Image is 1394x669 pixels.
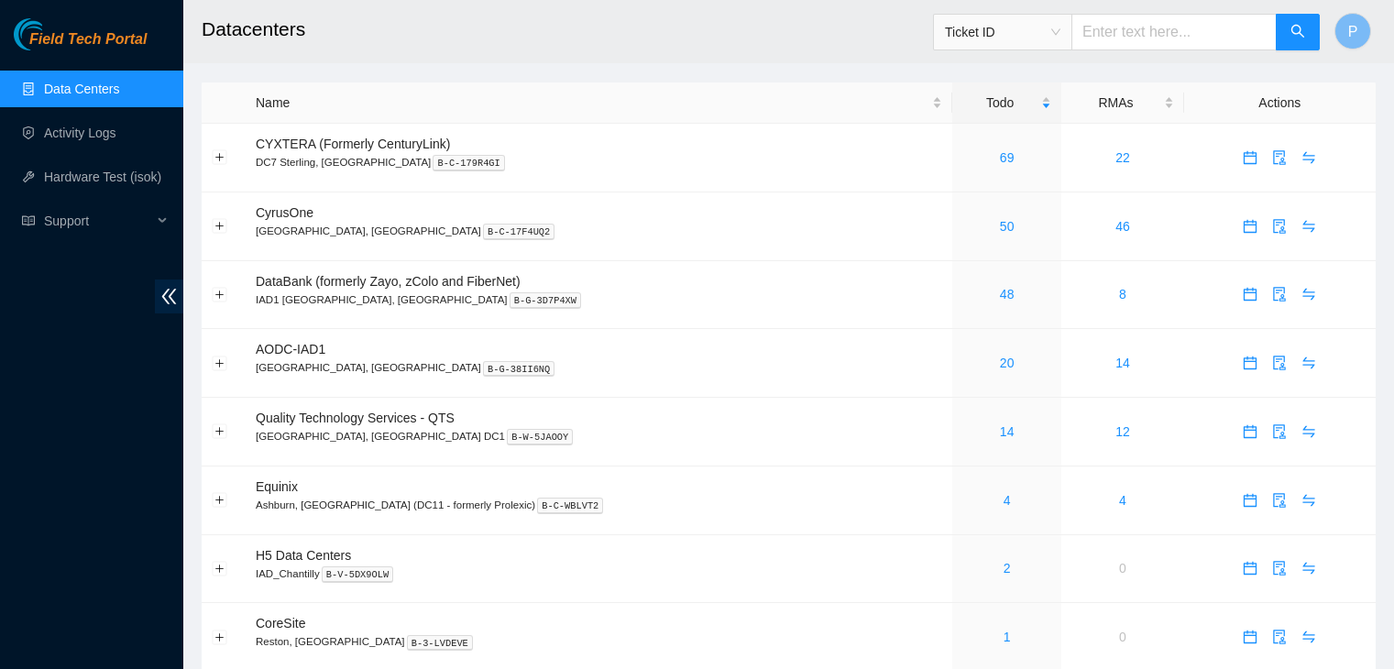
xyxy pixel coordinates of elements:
button: audit [1265,486,1294,515]
span: swap [1295,219,1323,234]
button: Expand row [213,287,227,302]
button: swap [1294,280,1323,309]
a: swap [1294,356,1323,370]
span: calendar [1236,150,1264,165]
a: audit [1265,287,1294,302]
button: calendar [1235,417,1265,446]
span: calendar [1236,356,1264,370]
span: calendar [1236,424,1264,439]
button: Expand row [213,424,227,439]
p: IAD1 [GEOGRAPHIC_DATA], [GEOGRAPHIC_DATA] [256,291,942,308]
a: 0 [1119,630,1126,644]
button: P [1334,13,1371,49]
th: Actions [1184,82,1376,124]
span: search [1290,24,1305,41]
a: 4 [1004,493,1011,508]
a: swap [1294,493,1323,508]
a: 69 [1000,150,1015,165]
a: calendar [1235,561,1265,576]
a: calendar [1235,493,1265,508]
a: swap [1294,561,1323,576]
p: IAD_Chantilly [256,565,942,582]
a: 14 [1000,424,1015,439]
kbd: B-3-LVDEVE [407,635,473,652]
a: swap [1294,287,1323,302]
span: DataBank (formerly Zayo, zColo and FiberNet) [256,274,521,289]
p: [GEOGRAPHIC_DATA], [GEOGRAPHIC_DATA] DC1 [256,428,942,444]
span: Quality Technology Services - QTS [256,411,455,425]
button: swap [1294,348,1323,378]
a: calendar [1235,356,1265,370]
span: CoreSite [256,616,305,631]
button: Expand row [213,356,227,370]
button: calendar [1235,486,1265,515]
a: audit [1265,561,1294,576]
button: swap [1294,622,1323,652]
button: Expand row [213,150,227,165]
a: 20 [1000,356,1015,370]
a: Data Centers [44,82,119,96]
span: Support [44,203,152,239]
span: audit [1266,150,1293,165]
button: Expand row [213,493,227,508]
span: audit [1266,630,1293,644]
a: calendar [1235,424,1265,439]
kbd: B-W-5JAOOY [507,429,573,445]
span: calendar [1236,287,1264,302]
a: calendar [1235,630,1265,644]
button: audit [1265,348,1294,378]
span: calendar [1236,219,1264,234]
kbd: B-G-3D7P4XW [510,292,582,309]
a: calendar [1235,150,1265,165]
a: 12 [1115,424,1130,439]
span: swap [1295,150,1323,165]
a: Hardware Test (isok) [44,170,161,184]
a: 4 [1119,493,1126,508]
p: Reston, [GEOGRAPHIC_DATA] [256,633,942,650]
span: calendar [1236,561,1264,576]
button: calendar [1235,212,1265,241]
p: [GEOGRAPHIC_DATA], [GEOGRAPHIC_DATA] [256,223,942,239]
button: swap [1294,486,1323,515]
span: AODC-IAD1 [256,342,325,356]
button: calendar [1235,280,1265,309]
span: Field Tech Portal [29,31,147,49]
span: audit [1266,287,1293,302]
span: swap [1295,356,1323,370]
kbd: B-C-179R4GI [433,155,505,171]
kbd: B-G-38II6NQ [483,361,555,378]
a: 1 [1004,630,1011,644]
button: calendar [1235,348,1265,378]
button: audit [1265,212,1294,241]
button: audit [1265,417,1294,446]
a: 50 [1000,219,1015,234]
a: swap [1294,219,1323,234]
span: swap [1295,630,1323,644]
a: Activity Logs [44,126,116,140]
span: CyrusOne [256,205,313,220]
button: swap [1294,554,1323,583]
button: calendar [1235,554,1265,583]
button: audit [1265,622,1294,652]
a: swap [1294,150,1323,165]
span: Equinix [256,479,298,494]
span: swap [1295,424,1323,439]
a: audit [1265,630,1294,644]
button: swap [1294,143,1323,172]
button: swap [1294,212,1323,241]
button: audit [1265,143,1294,172]
a: 14 [1115,356,1130,370]
a: 22 [1115,150,1130,165]
a: swap [1294,424,1323,439]
p: DC7 Sterling, [GEOGRAPHIC_DATA] [256,154,942,170]
span: audit [1266,219,1293,234]
span: H5 Data Centers [256,548,351,563]
a: audit [1265,150,1294,165]
a: 2 [1004,561,1011,576]
a: 0 [1119,561,1126,576]
button: audit [1265,554,1294,583]
span: swap [1295,493,1323,508]
span: swap [1295,561,1323,576]
span: Ticket ID [945,18,1060,46]
a: 46 [1115,219,1130,234]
